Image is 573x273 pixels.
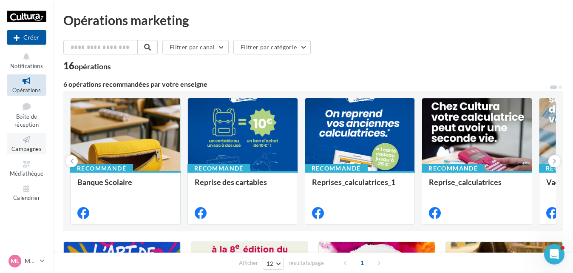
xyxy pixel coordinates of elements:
div: Banque Scolaire [77,178,173,195]
span: 12 [267,260,274,267]
span: 1 [355,256,369,270]
a: Calendrier [7,182,46,203]
span: Opérations [12,87,41,94]
span: résultats/page [289,259,324,267]
span: Campagnes [11,145,42,152]
a: Ml Moulin [PERSON_NAME] [7,253,46,269]
a: Campagnes [7,133,46,154]
button: Notifications [7,50,46,71]
div: Opérations marketing [63,14,563,26]
button: Filtrer par catégorie [233,40,311,54]
span: Afficher [239,259,258,267]
div: Reprise des cartables [195,178,291,195]
div: 6 opérations recommandées par votre enseigne [63,81,549,88]
div: 16 [63,61,111,71]
span: Boîte de réception [14,113,39,128]
span: Notifications [10,63,43,69]
div: Recommandé [70,164,133,173]
div: Reprises_calculatrices_1 [312,178,408,195]
div: Recommandé [305,164,368,173]
div: Nouvelle campagne [7,30,46,45]
span: Médiathèque [10,170,44,177]
a: Opérations [7,74,46,95]
span: Calendrier [13,194,40,201]
button: Filtrer par canal [162,40,229,54]
p: Moulin [PERSON_NAME] [25,257,37,265]
div: Recommandé [187,164,250,173]
button: Créer [7,30,46,45]
div: Recommandé [422,164,485,173]
div: Reprise_calculatrices [429,178,525,195]
button: 12 [263,258,284,270]
a: Médiathèque [7,158,46,179]
a: Boîte de réception [7,99,46,130]
span: Ml [11,257,19,265]
div: opérations [74,63,111,70]
iframe: Intercom live chat [544,244,564,264]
